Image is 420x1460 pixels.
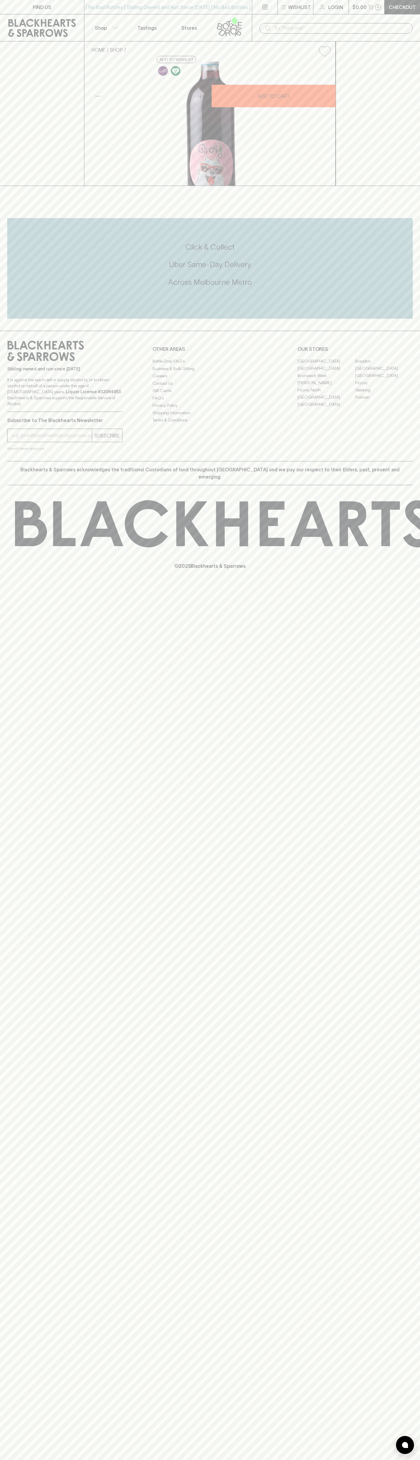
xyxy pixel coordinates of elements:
a: Stores [168,14,210,41]
a: [GEOGRAPHIC_DATA] [355,372,413,379]
input: Try "Pinot noir" [274,23,408,33]
a: Fitzroy North [298,386,355,394]
input: e.g. jane@blackheartsandsparrows.com.au [12,431,92,440]
a: FAQ's [153,394,268,402]
h5: Across Melbourne Metro [7,277,413,287]
a: Made without the use of any animal products. [169,65,182,77]
a: Geelong [355,386,413,394]
a: Brunswick West [298,372,355,379]
a: Gift Cards [153,387,268,394]
a: [GEOGRAPHIC_DATA] [298,357,355,365]
button: Add to wishlist [316,44,333,59]
button: ADD TO CART [212,85,336,107]
a: [GEOGRAPHIC_DATA] [298,401,355,408]
a: Tastings [126,14,168,41]
a: Terms & Conditions [153,417,268,424]
img: Lo-Fi [158,66,168,76]
strong: Liquor License #32064953 [66,389,121,394]
p: Checkout [389,4,416,11]
a: Privacy Policy [153,402,268,409]
button: Shop [84,14,126,41]
a: [GEOGRAPHIC_DATA] [298,394,355,401]
a: Prahran [355,394,413,401]
p: ADD TO CART [258,93,290,100]
a: Fitzroy [355,379,413,386]
a: Some may call it natural, others minimum intervention, either way, it’s hands off & maybe even a ... [157,65,169,77]
img: 40010.png [87,62,335,186]
p: Shop [95,24,107,32]
a: [GEOGRAPHIC_DATA] [355,365,413,372]
img: bubble-icon [402,1442,408,1448]
p: Sibling owned and run since [DATE] [7,366,122,372]
p: Tastings [137,24,157,32]
a: Shipping Information [153,409,268,416]
h5: Click & Collect [7,242,413,252]
a: SHOP [110,47,123,53]
p: Wishlist [288,4,311,11]
a: HOME [92,47,105,53]
p: SUBSCRIBE [95,432,120,439]
a: Careers [153,373,268,380]
p: OUR STORES [298,345,413,353]
p: Subscribe to The Blackhearts Newsletter [7,417,122,424]
img: Vegan [171,66,180,76]
a: Bottle Drop FAQ's [153,358,268,365]
button: SUBSCRIBE [92,429,122,442]
a: [GEOGRAPHIC_DATA] [298,365,355,372]
h5: Uber Same-Day Delivery [7,260,413,269]
div: Call to action block [7,218,413,319]
a: Contact Us [153,380,268,387]
p: OTHER AREAS [153,345,268,353]
p: FIND US [33,4,51,11]
p: 0 [377,5,379,9]
a: Business & Bulk Gifting [153,365,268,372]
p: Stores [181,24,197,32]
button: Add to wishlist [157,56,196,63]
a: Braddon [355,357,413,365]
p: It is against the law to sell or supply alcohol to, or to obtain alcohol on behalf of a person un... [7,377,122,407]
a: [PERSON_NAME] [298,379,355,386]
p: Login [328,4,343,11]
p: We will never spam you [7,446,122,452]
p: Blackhearts & Sparrows acknowledges the traditional Custodians of land throughout [GEOGRAPHIC_DAT... [12,466,408,480]
p: $0.00 [352,4,367,11]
